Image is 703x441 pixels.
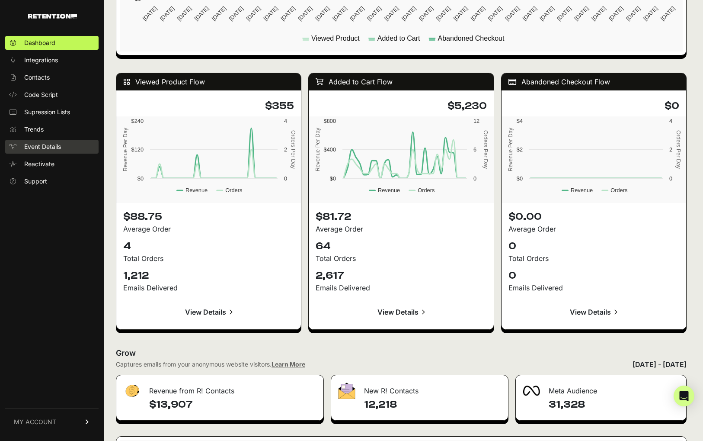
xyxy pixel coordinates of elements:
img: website_grey.svg [14,23,21,29]
a: Supression Lists [5,105,99,119]
text: [DATE] [383,5,400,22]
text: [DATE] [607,5,624,22]
text: 0 [669,175,672,182]
a: Reactivate [5,157,99,171]
div: Average Order [123,224,294,234]
div: Abandoned Checkout Flow [502,73,686,90]
span: Contacts [24,73,50,82]
text: [DATE] [297,5,313,22]
div: Revenue from R! Contacts [116,375,323,401]
text: [DATE] [521,5,538,22]
span: Integrations [24,56,58,64]
text: [DATE] [159,5,176,22]
p: 1,212 [123,269,294,283]
div: [DATE] - [DATE] [633,359,687,370]
text: Revenue [378,187,400,193]
text: [DATE] [418,5,435,22]
span: MY ACCOUNT [14,418,56,426]
p: 0 [508,239,679,253]
text: Revenue [571,187,593,193]
text: 12 [473,118,479,124]
text: Orders [225,187,242,193]
span: Event Details [24,142,61,151]
p: 4 [123,239,294,253]
text: [DATE] [452,5,469,22]
text: [DATE] [314,5,331,22]
text: 6 [473,146,476,153]
div: Emails Delivered [123,283,294,293]
p: 2,617 [316,269,486,283]
text: Orders Per Day [290,130,297,169]
div: Keywords by Traffic [96,51,146,57]
a: Learn More [272,361,305,368]
div: Captures emails from your anonymous website visitors. [116,360,305,369]
div: v 4.0.25 [24,14,42,21]
text: Viewed Product [311,35,360,42]
img: logo_orange.svg [14,14,21,21]
text: [DATE] [470,5,486,22]
text: [DATE] [141,5,158,22]
a: Integrations [5,53,99,67]
a: Code Script [5,88,99,102]
text: [DATE] [642,5,659,22]
a: Contacts [5,71,99,84]
span: Supression Lists [24,108,70,116]
img: tab_domain_overview_orange.svg [23,50,30,57]
img: fa-dollar-13500eef13a19c4ab2b9ed9ad552e47b0d9fc28b02b83b90ba0e00f96d6372e9.png [123,383,141,399]
text: $2 [516,146,522,153]
text: Revenue Per Day [314,127,321,171]
text: Revenue [185,187,208,193]
p: 64 [316,239,486,253]
h4: 31,328 [549,398,679,412]
text: [DATE] [245,5,262,22]
text: Added to Cart [377,35,420,42]
text: [DATE] [211,5,227,22]
text: Orders [418,187,435,193]
text: [DATE] [435,5,452,22]
text: [DATE] [573,5,590,22]
div: Domain: [DOMAIN_NAME] [22,23,95,29]
text: [DATE] [400,5,417,22]
text: 4 [284,118,287,124]
img: fa-envelope-19ae18322b30453b285274b1b8af3d052b27d846a4fbe8435d1a52b978f639a2.png [338,383,355,399]
text: [DATE] [590,5,607,22]
p: $88.75 [123,210,294,224]
text: [DATE] [348,5,365,22]
h4: 12,218 [364,398,501,412]
text: [DATE] [193,5,210,22]
span: Code Script [24,90,58,99]
h4: $355 [123,99,294,113]
text: [DATE] [504,5,521,22]
text: [DATE] [331,5,348,22]
text: 2 [284,146,287,153]
div: Total Orders [508,253,679,264]
img: fa-meta-2f981b61bb99beabf952f7030308934f19ce035c18b003e963880cc3fabeebb7.png [523,386,540,396]
text: [DATE] [487,5,504,22]
span: Reactivate [24,160,54,168]
img: Retention.com [28,14,77,19]
a: Support [5,174,99,188]
h4: $13,907 [149,398,316,412]
text: Orders Per Day [675,130,682,169]
text: 0 [473,175,476,182]
text: $400 [324,146,336,153]
a: View Details [508,302,679,322]
text: [DATE] [625,5,642,22]
div: Emails Delivered [316,283,486,293]
text: 0 [284,175,287,182]
a: Event Details [5,140,99,154]
a: Trends [5,122,99,136]
a: MY ACCOUNT [5,409,99,435]
text: [DATE] [176,5,193,22]
text: 2 [669,146,672,153]
span: Dashboard [24,39,55,47]
text: [DATE] [556,5,572,22]
text: $800 [324,118,336,124]
h2: Grow [116,347,687,359]
a: Dashboard [5,36,99,50]
p: $81.72 [316,210,486,224]
text: $0 [516,175,522,182]
div: Added to Cart Flow [309,73,493,90]
text: [DATE] [538,5,555,22]
text: Revenue Per Day [507,127,513,171]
